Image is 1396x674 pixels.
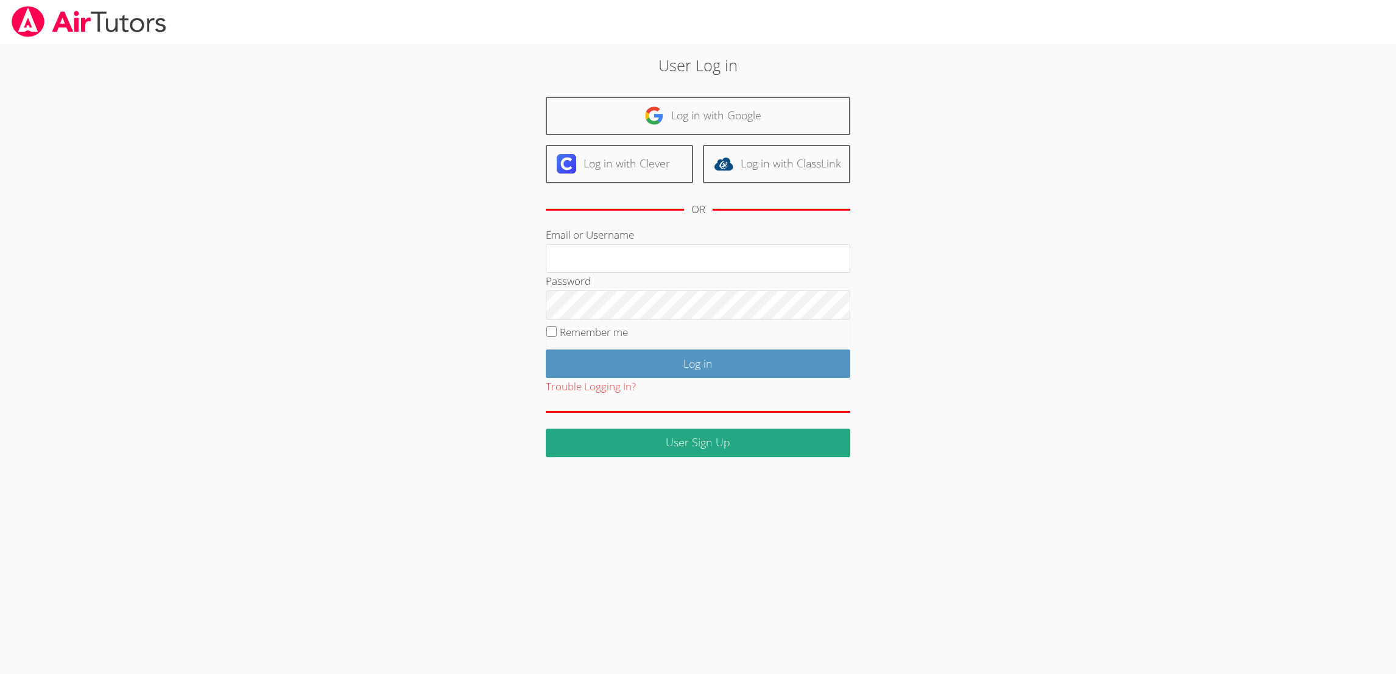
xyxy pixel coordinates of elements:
[546,145,693,183] a: Log in with Clever
[691,201,705,219] div: OR
[10,6,167,37] img: airtutors_banner-c4298cdbf04f3fff15de1276eac7730deb9818008684d7c2e4769d2f7ddbe033.png
[703,145,850,183] a: Log in with ClassLink
[546,97,850,135] a: Log in with Google
[546,274,591,288] label: Password
[546,228,634,242] label: Email or Username
[546,378,636,396] button: Trouble Logging In?
[714,154,733,174] img: classlink-logo-d6bb404cc1216ec64c9a2012d9dc4662098be43eaf13dc465df04b49fa7ab582.svg
[560,325,628,339] label: Remember me
[546,429,850,457] a: User Sign Up
[321,54,1075,77] h2: User Log in
[557,154,576,174] img: clever-logo-6eab21bc6e7a338710f1a6ff85c0baf02591cd810cc4098c63d3a4b26e2feb20.svg
[546,349,850,378] input: Log in
[644,106,664,125] img: google-logo-50288ca7cdecda66e5e0955fdab243c47b7ad437acaf1139b6f446037453330a.svg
